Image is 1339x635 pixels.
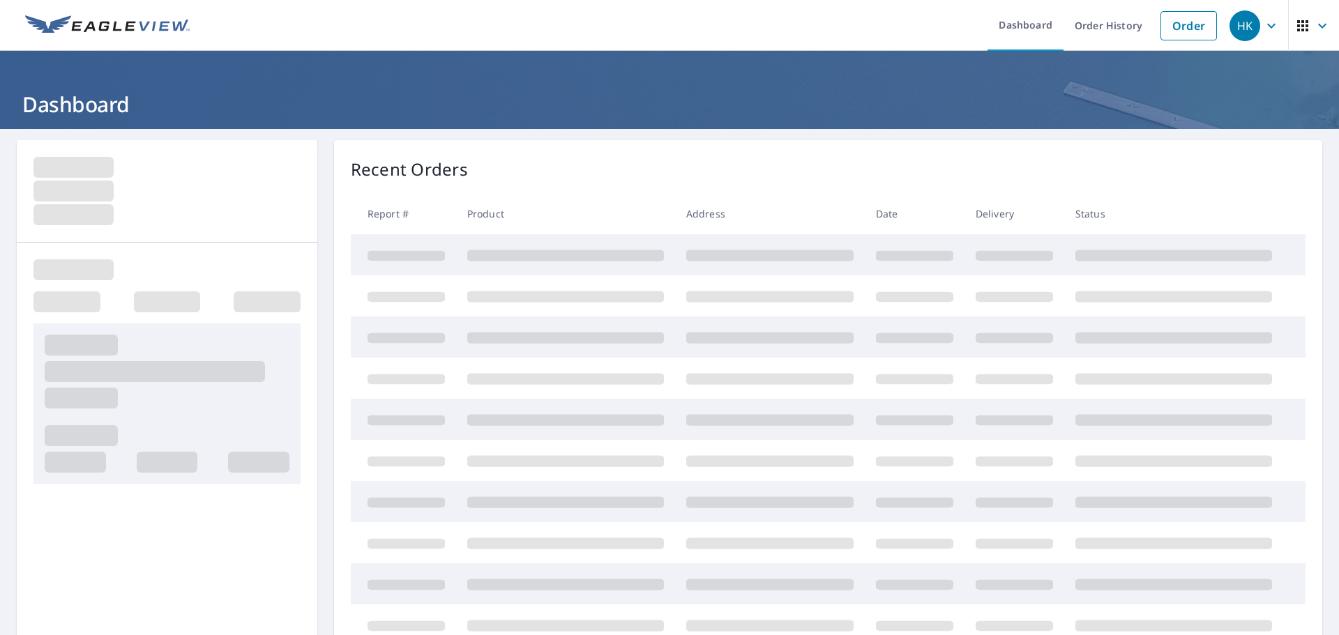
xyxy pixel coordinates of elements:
[675,193,865,234] th: Address
[1064,193,1283,234] th: Status
[865,193,964,234] th: Date
[351,193,456,234] th: Report #
[351,157,468,182] p: Recent Orders
[1230,10,1260,41] div: HK
[456,193,675,234] th: Product
[17,90,1322,118] h1: Dashboard
[25,15,190,36] img: EV Logo
[964,193,1064,234] th: Delivery
[1160,11,1217,40] a: Order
